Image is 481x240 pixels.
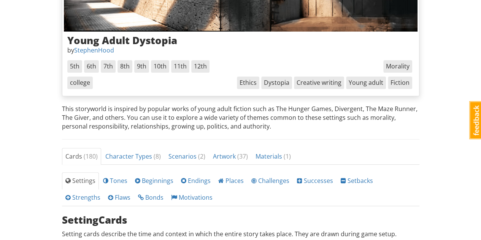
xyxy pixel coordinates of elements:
[108,193,130,202] span: Flaws
[101,60,116,73] span: 7th
[151,60,169,73] span: 10th
[297,176,333,185] span: Successes
[67,35,414,46] h3: Young Adult Dystopia
[138,193,164,202] span: Bonds
[84,152,98,161] span: ( 180 )
[251,176,289,185] span: Challenges
[261,76,292,89] span: Dystopia
[171,193,213,202] span: Motivations
[134,60,149,73] span: 9th
[154,152,161,161] span: ( 8 )
[103,176,127,185] span: Tones
[383,60,412,73] span: Morality
[294,76,344,89] span: Creative writing
[171,60,189,73] span: 11th
[237,152,248,161] span: ( 37 )
[198,152,205,161] span: ( 2 )
[105,152,161,161] span: Character Types
[74,46,114,54] a: StephenHood
[67,76,93,89] span: college
[237,76,259,89] span: Ethics
[256,152,291,161] span: Materials
[284,152,291,161] span: ( 1 )
[388,76,412,89] span: Fiction
[218,176,244,185] span: Places
[84,60,99,73] span: 6th
[346,76,386,89] span: Young adult
[65,176,95,185] span: Settings
[135,176,173,185] span: Beginnings
[213,152,248,161] span: Artwork
[67,46,414,55] p: by
[341,176,373,185] span: Setbacks
[65,152,98,161] span: Cards
[62,230,419,238] p: Setting cards describe the time and context in which the entire story takes place. They are drawn...
[62,215,419,226] h3: Setting Cards
[191,60,210,73] span: 12th
[67,60,82,73] span: 5th
[168,152,205,161] span: Scenarios
[65,193,100,202] span: Strengths
[117,60,132,73] span: 8th
[181,176,211,185] span: Endings
[62,105,419,131] p: This storyworld is inspired by popular works of young adult fiction such as The Hunger Games, Div...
